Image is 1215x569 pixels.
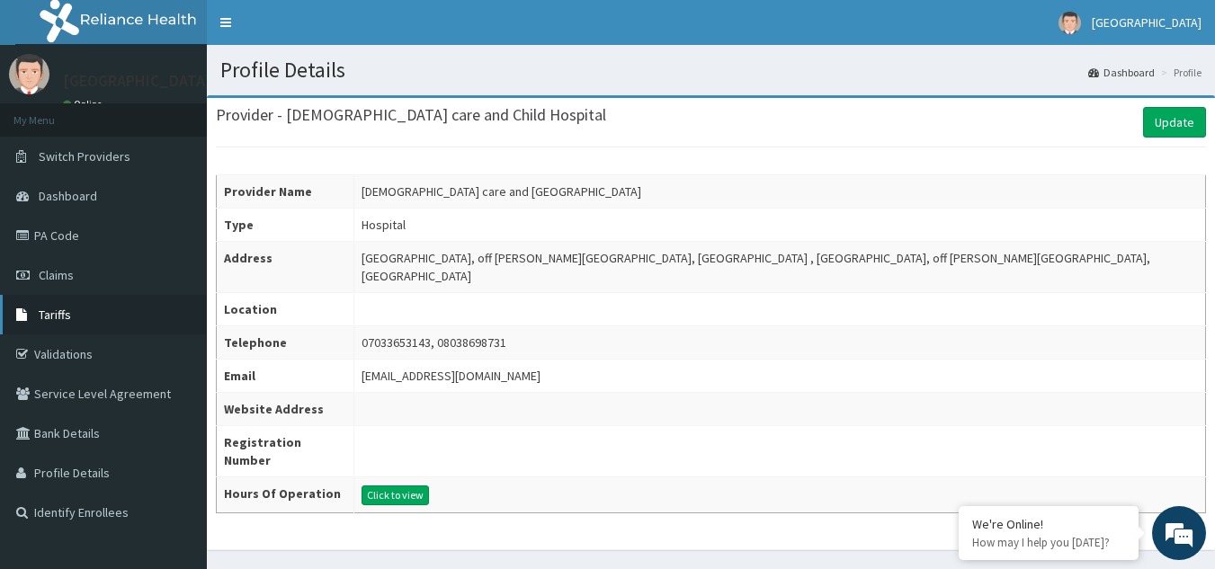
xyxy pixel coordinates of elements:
[217,326,354,360] th: Telephone
[217,393,354,426] th: Website Address
[63,73,211,89] p: [GEOGRAPHIC_DATA]
[1088,65,1155,80] a: Dashboard
[39,148,130,164] span: Switch Providers
[295,9,338,52] div: Minimize live chat window
[63,98,106,111] a: Online
[39,188,97,204] span: Dashboard
[9,54,49,94] img: User Image
[39,307,71,323] span: Tariffs
[972,516,1125,532] div: We're Online!
[362,182,641,200] div: [DEMOGRAPHIC_DATA] care and [GEOGRAPHIC_DATA]
[362,485,429,505] button: Click to view
[220,58,1202,82] h1: Profile Details
[217,360,354,393] th: Email
[972,535,1125,550] p: How may I help you today?
[39,267,74,283] span: Claims
[217,209,354,242] th: Type
[1092,14,1202,31] span: [GEOGRAPHIC_DATA]
[33,90,73,135] img: d_794563401_company_1708531726252_794563401
[362,249,1198,285] div: [GEOGRAPHIC_DATA], off [PERSON_NAME][GEOGRAPHIC_DATA], [GEOGRAPHIC_DATA] , [GEOGRAPHIC_DATA], off...
[104,170,248,351] span: We're online!
[217,175,354,209] th: Provider Name
[1157,65,1202,80] li: Profile
[362,333,506,351] div: 07033653143, 08038698731
[217,426,354,477] th: Registration Number
[362,367,540,385] div: [EMAIL_ADDRESS][DOMAIN_NAME]
[217,242,354,293] th: Address
[94,101,302,124] div: Chat with us now
[1059,12,1081,34] img: User Image
[362,216,406,234] div: Hospital
[217,477,354,513] th: Hours Of Operation
[9,378,343,441] textarea: Type your message and hit 'Enter'
[216,107,606,123] h3: Provider - [DEMOGRAPHIC_DATA] care and Child Hospital
[217,293,354,326] th: Location
[1143,107,1206,138] a: Update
